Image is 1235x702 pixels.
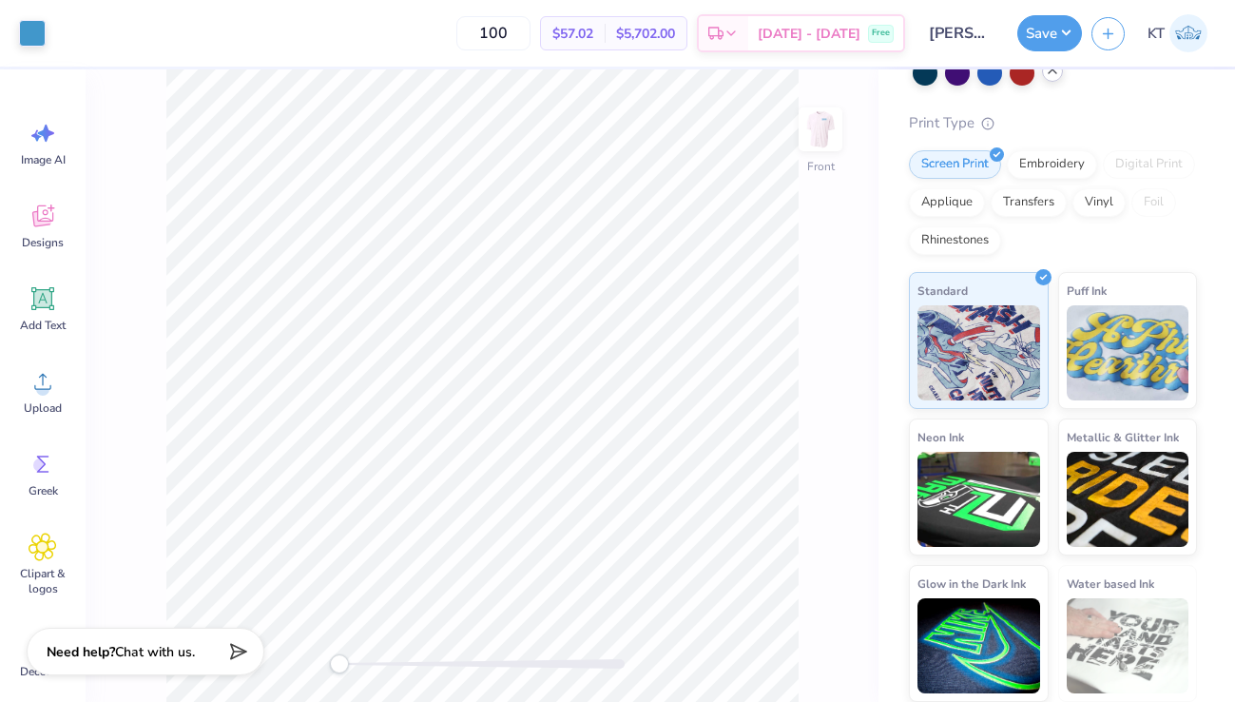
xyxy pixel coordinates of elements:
button: Save [1017,15,1082,51]
img: Front [801,110,839,148]
img: Glow in the Dark Ink [917,598,1040,693]
span: KT [1148,23,1165,45]
div: Front [807,158,835,175]
input: – – [456,16,531,50]
span: Glow in the Dark Ink [917,574,1026,594]
span: Image AI [21,152,66,167]
span: Decorate [20,664,66,679]
div: Screen Print [909,150,1001,179]
div: Vinyl [1072,188,1126,217]
div: Accessibility label [330,654,349,673]
span: Designs [22,235,64,250]
strong: Need help? [47,643,115,661]
span: Chat with us. [115,643,195,661]
div: Applique [909,188,985,217]
div: Embroidery [1007,150,1097,179]
div: Print Type [909,112,1197,134]
input: Untitled Design [915,14,1008,52]
img: Water based Ink [1067,598,1189,693]
img: Standard [917,305,1040,400]
span: $57.02 [552,24,593,44]
span: Neon Ink [917,427,964,447]
img: Neon Ink [917,452,1040,547]
div: Transfers [991,188,1067,217]
span: Clipart & logos [11,566,74,596]
span: Puff Ink [1067,281,1107,301]
span: Standard [917,281,968,301]
span: Upload [24,400,62,416]
span: Water based Ink [1067,574,1154,594]
span: Free [872,27,890,40]
span: Greek [29,483,58,498]
img: Metallic & Glitter Ink [1067,452,1189,547]
span: $5,702.00 [616,24,675,44]
div: Digital Print [1103,150,1195,179]
div: Foil [1131,188,1176,217]
a: KT [1139,14,1216,52]
span: [DATE] - [DATE] [758,24,860,44]
div: Rhinestones [909,226,1001,255]
span: Metallic & Glitter Ink [1067,427,1179,447]
img: Puff Ink [1067,305,1189,400]
span: Add Text [20,318,66,333]
img: Kaya Tong [1169,14,1207,52]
